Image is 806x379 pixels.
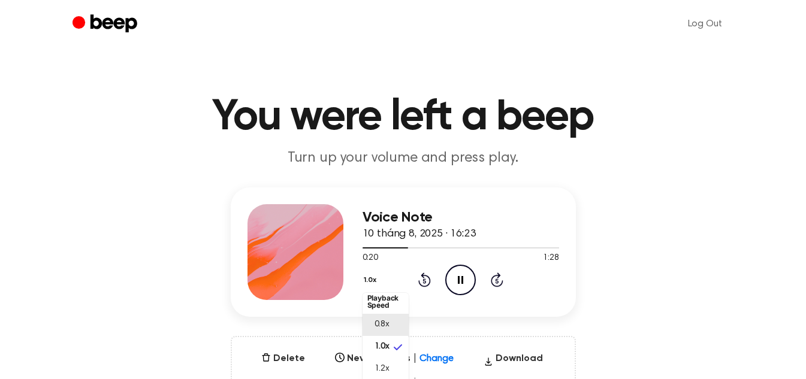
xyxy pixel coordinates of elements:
[73,13,140,36] a: Beep
[375,319,390,331] span: 0.8x
[337,349,430,360] div: Select...
[363,229,476,239] span: 10 tháng 8, 2025 · 16:23
[363,290,409,314] li: Playback Speed
[363,252,378,265] span: 0:20
[256,351,310,366] button: Delete
[543,252,559,265] span: 1:28
[375,363,390,375] span: 1.2x
[479,351,548,371] button: Download
[363,270,381,290] button: 1.0x
[96,96,710,139] h1: You were left a beep
[173,148,633,168] p: Turn up your volume and press play.
[375,341,390,353] span: 1.0x
[676,10,734,38] a: Log Out
[363,210,559,226] h3: Voice Note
